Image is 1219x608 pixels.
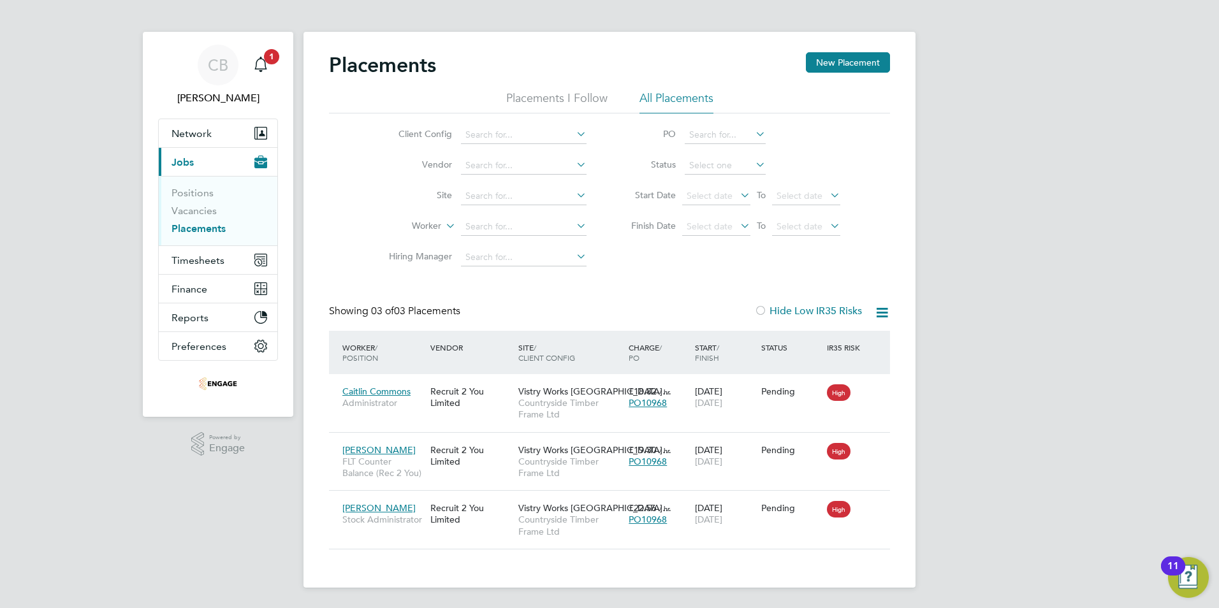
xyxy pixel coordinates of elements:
[777,190,822,201] span: Select date
[342,397,424,409] span: Administrator
[761,386,821,397] div: Pending
[618,128,676,140] label: PO
[172,156,194,168] span: Jobs
[339,379,890,389] a: Caitlin CommonsAdministratorRecruit 2 You LimitedVistry Works [GEOGRAPHIC_DATA]…Countryside Timbe...
[758,336,824,359] div: Status
[659,387,670,396] span: / hr
[427,438,515,474] div: Recruit 2 You Limited
[158,45,278,106] a: CB[PERSON_NAME]
[159,176,277,245] div: Jobs
[379,189,452,201] label: Site
[629,514,667,525] span: PO10968
[827,384,850,401] span: High
[461,126,587,144] input: Search for...
[159,332,277,360] button: Preferences
[379,250,452,262] label: Hiring Manager
[339,336,427,369] div: Worker
[427,379,515,415] div: Recruit 2 You Limited
[824,336,868,359] div: IR35 Risk
[685,157,766,175] input: Select one
[209,443,245,454] span: Engage
[248,45,274,85] a: 1
[172,254,224,266] span: Timesheets
[143,32,293,417] nav: Main navigation
[461,187,587,205] input: Search for...
[339,495,890,506] a: [PERSON_NAME]Stock AdministratorRecruit 2 You LimitedVistry Works [GEOGRAPHIC_DATA]…Countryside T...
[692,496,758,532] div: [DATE]
[685,126,766,144] input: Search for...
[754,305,862,317] label: Hide Low IR35 Risks
[695,342,719,363] span: / Finish
[761,502,821,514] div: Pending
[518,514,622,537] span: Countryside Timber Frame Ltd
[172,283,207,295] span: Finance
[753,187,770,203] span: To
[159,275,277,303] button: Finance
[172,312,208,324] span: Reports
[687,190,733,201] span: Select date
[629,502,657,514] span: £22.56
[659,445,670,455] span: / hr
[518,397,622,420] span: Countryside Timber Frame Ltd
[371,305,394,317] span: 03 of
[629,386,657,397] span: £18.82
[461,157,587,175] input: Search for...
[518,456,622,479] span: Countryside Timber Frame Ltd
[172,187,214,199] a: Positions
[629,456,667,467] span: PO10968
[639,90,713,113] li: All Placements
[342,502,416,514] span: [PERSON_NAME]
[518,444,671,456] span: Vistry Works [GEOGRAPHIC_DATA]…
[692,438,758,474] div: [DATE]
[618,189,676,201] label: Start Date
[264,49,279,64] span: 1
[379,159,452,170] label: Vendor
[515,336,625,369] div: Site
[506,90,608,113] li: Placements I Follow
[695,514,722,525] span: [DATE]
[329,52,436,78] h2: Placements
[158,373,278,394] a: Go to home page
[172,205,217,217] a: Vacancies
[427,336,515,359] div: Vendor
[629,342,662,363] span: / PO
[692,379,758,415] div: [DATE]
[368,220,441,233] label: Worker
[159,246,277,274] button: Timesheets
[172,222,226,235] a: Placements
[659,503,670,513] span: / hr
[761,444,821,456] div: Pending
[342,342,378,363] span: / Position
[209,432,245,443] span: Powered by
[191,432,245,456] a: Powered byEngage
[1168,557,1209,598] button: Open Resource Center, 11 new notifications
[342,386,411,397] span: Caitlin Commons
[625,336,692,369] div: Charge
[777,221,822,232] span: Select date
[342,444,416,456] span: [PERSON_NAME]
[806,52,890,73] button: New Placement
[199,373,237,394] img: recruit2you-logo-retina.png
[629,444,657,456] span: £19.30
[518,386,671,397] span: Vistry Works [GEOGRAPHIC_DATA]…
[427,496,515,532] div: Recruit 2 You Limited
[329,305,463,318] div: Showing
[618,220,676,231] label: Finish Date
[172,127,212,140] span: Network
[371,305,460,317] span: 03 Placements
[518,502,671,514] span: Vistry Works [GEOGRAPHIC_DATA]…
[695,456,722,467] span: [DATE]
[159,148,277,176] button: Jobs
[172,340,226,352] span: Preferences
[518,342,575,363] span: / Client Config
[159,119,277,147] button: Network
[695,397,722,409] span: [DATE]
[629,397,667,409] span: PO10968
[208,57,228,73] span: CB
[158,90,278,106] span: Courtney Bower
[827,501,850,518] span: High
[461,249,587,266] input: Search for...
[379,128,452,140] label: Client Config
[827,443,850,460] span: High
[692,336,758,369] div: Start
